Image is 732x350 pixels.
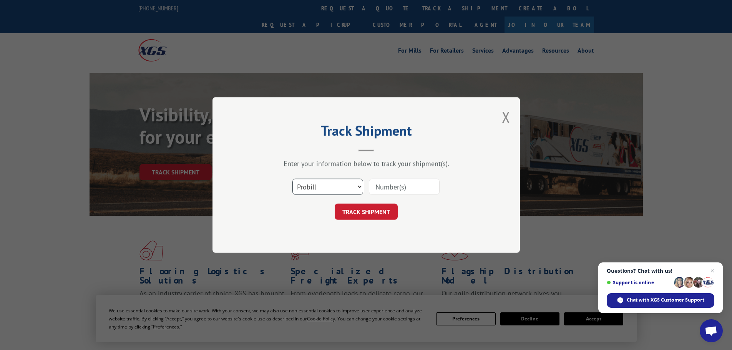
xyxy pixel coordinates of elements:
[627,297,704,304] span: Chat with XGS Customer Support
[369,179,440,195] input: Number(s)
[502,107,510,127] button: Close modal
[607,293,714,308] div: Chat with XGS Customer Support
[335,204,398,220] button: TRACK SHIPMENT
[700,319,723,342] div: Open chat
[607,280,671,285] span: Support is online
[607,268,714,274] span: Questions? Chat with us!
[251,159,481,168] div: Enter your information below to track your shipment(s).
[251,125,481,140] h2: Track Shipment
[708,266,717,275] span: Close chat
